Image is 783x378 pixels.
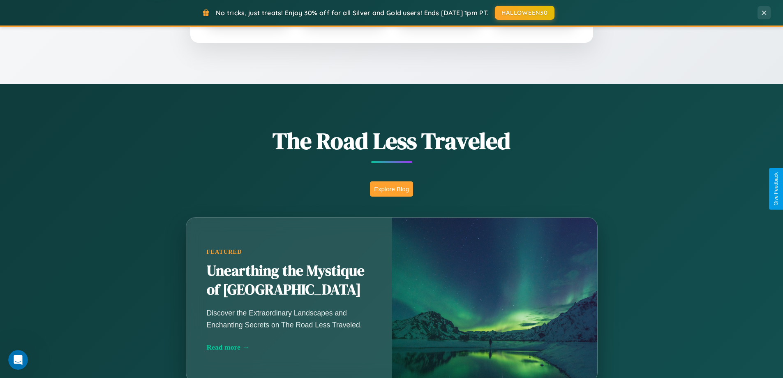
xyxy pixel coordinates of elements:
div: Featured [207,248,371,255]
button: HALLOWEEN30 [495,6,554,20]
div: Read more → [207,343,371,352]
h2: Unearthing the Mystique of [GEOGRAPHIC_DATA] [207,262,371,299]
p: Discover the Extraordinary Landscapes and Enchanting Secrets on The Road Less Traveled. [207,307,371,330]
button: Explore Blog [370,181,413,197]
div: Give Feedback [773,172,779,206]
span: No tricks, just treats! Enjoy 30% off for all Silver and Gold users! Ends [DATE] 1pm PT. [216,9,489,17]
h1: The Road Less Traveled [145,125,638,157]
iframe: Intercom live chat [8,350,28,370]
